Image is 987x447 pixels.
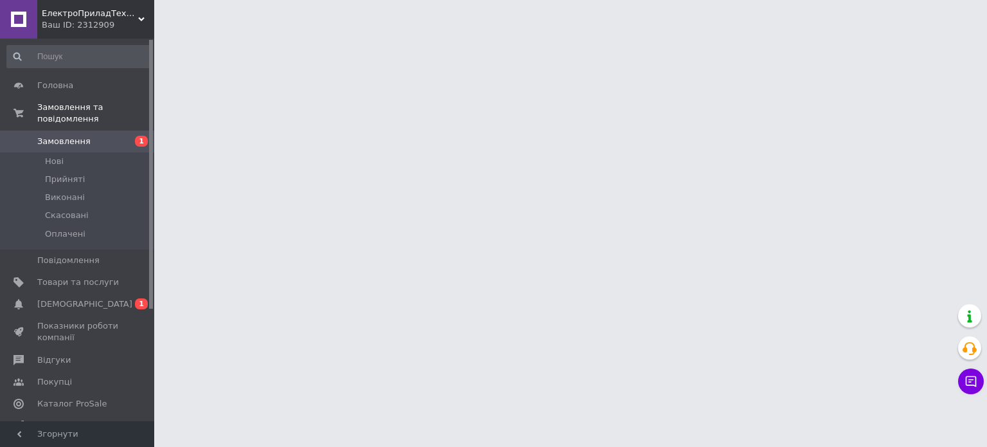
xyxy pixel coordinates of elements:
[135,136,148,147] span: 1
[37,354,71,366] span: Відгуки
[37,80,73,91] span: Головна
[45,192,85,203] span: Виконані
[37,255,100,266] span: Повідомлення
[45,156,64,167] span: Нові
[42,8,138,19] span: ЕлектроПриладТехСервіс
[37,277,119,288] span: Товари та послуги
[135,298,148,309] span: 1
[45,174,85,185] span: Прийняті
[37,376,72,388] span: Покупці
[37,320,119,343] span: Показники роботи компанії
[37,420,82,432] span: Аналітика
[37,102,154,125] span: Замовлення та повідомлення
[958,369,984,394] button: Чат з покупцем
[45,228,85,240] span: Оплачені
[6,45,152,68] input: Пошук
[37,298,132,310] span: [DEMOGRAPHIC_DATA]
[42,19,154,31] div: Ваш ID: 2312909
[37,398,107,410] span: Каталог ProSale
[45,210,89,221] span: Скасовані
[37,136,91,147] span: Замовлення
